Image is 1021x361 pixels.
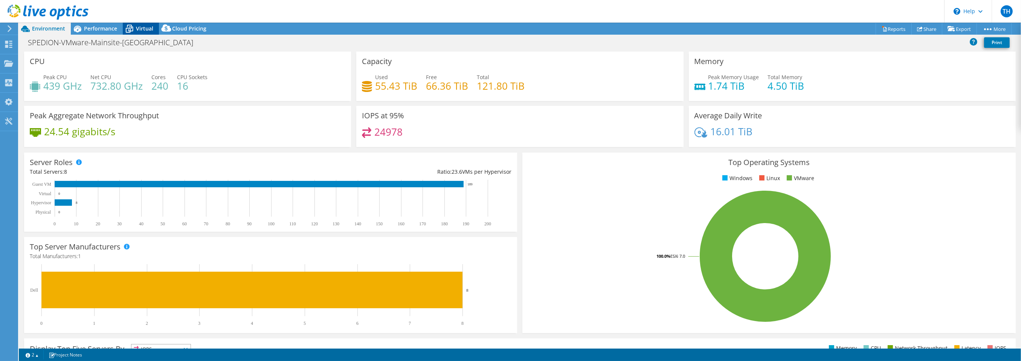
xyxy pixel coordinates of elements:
[954,8,960,15] svg: \n
[356,321,359,326] text: 6
[74,221,78,226] text: 10
[32,25,65,32] span: Environment
[984,37,1010,48] a: Print
[198,321,200,326] text: 3
[251,321,253,326] text: 4
[426,82,468,90] h4: 66.36 TiB
[30,243,121,251] h3: Top Server Manufacturers
[151,73,166,81] span: Cores
[30,288,38,293] text: Dell
[90,73,111,81] span: Net CPU
[311,221,318,226] text: 120
[484,221,491,226] text: 200
[785,174,814,182] li: VMware
[952,344,981,352] li: Latency
[43,350,87,359] a: Project Notes
[35,210,51,215] text: Physical
[768,73,803,81] span: Total Memory
[30,168,271,176] div: Total Servers:
[354,221,361,226] text: 140
[30,112,159,120] h3: Peak Aggregate Network Throughput
[146,321,148,326] text: 2
[477,73,489,81] span: Total
[271,168,512,176] div: Ratio: VMs per Hypervisor
[862,344,881,352] li: CPU
[977,23,1012,35] a: More
[708,73,759,81] span: Peak Memory Usage
[268,221,275,226] text: 100
[177,82,208,90] h4: 16
[31,200,51,205] text: Hypervisor
[1001,5,1013,17] span: TH
[441,221,448,226] text: 180
[694,57,724,66] h3: Memory
[64,168,67,175] span: 8
[30,57,45,66] h3: CPU
[226,221,230,226] text: 80
[710,127,752,136] h4: 16.01 TiB
[670,253,685,259] tspan: ESXi 7.0
[757,174,780,182] li: Linux
[333,221,339,226] text: 130
[528,158,1010,167] h3: Top Operating Systems
[374,128,403,136] h4: 24978
[362,112,404,120] h3: IOPS at 95%
[43,73,67,81] span: Peak CPU
[204,221,208,226] text: 70
[708,82,759,90] h4: 1.74 TiB
[58,210,60,214] text: 0
[876,23,912,35] a: Reports
[247,221,252,226] text: 90
[30,158,73,167] h3: Server Roles
[768,82,804,90] h4: 4.50 TiB
[462,221,469,226] text: 190
[656,253,670,259] tspan: 100.0%
[375,73,388,81] span: Used
[43,82,82,90] h4: 439 GHz
[289,221,296,226] text: 110
[182,221,187,226] text: 60
[53,221,56,226] text: 0
[58,192,60,196] text: 0
[172,25,206,32] span: Cloud Pricing
[477,82,525,90] h4: 121.80 TiB
[942,23,977,35] a: Export
[467,182,473,186] text: 189
[90,82,143,90] h4: 732.80 GHz
[160,221,165,226] text: 50
[694,112,762,120] h3: Average Daily Write
[32,182,51,187] text: Guest VM
[44,127,115,136] h4: 24.54 gigabits/s
[76,201,78,205] text: 8
[466,288,469,292] text: 8
[375,82,417,90] h4: 55.43 TiB
[151,82,168,90] h4: 240
[39,191,52,196] text: Virtual
[93,321,95,326] text: 1
[30,252,511,260] h4: Total Manufacturers:
[461,321,464,326] text: 8
[139,221,143,226] text: 40
[720,174,752,182] li: Windows
[20,350,44,359] a: 2
[827,344,857,352] li: Memory
[24,38,205,47] h1: SPEDION-VMware-Mainsite-[GEOGRAPHIC_DATA]
[426,73,437,81] span: Free
[911,23,942,35] a: Share
[376,221,383,226] text: 150
[78,252,81,260] span: 1
[409,321,411,326] text: 7
[886,344,948,352] li: Network Throughput
[304,321,306,326] text: 5
[177,73,208,81] span: CPU Sockets
[40,321,43,326] text: 0
[131,344,191,353] span: IOPS
[986,344,1006,352] li: IOPS
[419,221,426,226] text: 170
[117,221,122,226] text: 30
[452,168,462,175] span: 23.6
[136,25,153,32] span: Virtual
[362,57,392,66] h3: Capacity
[96,221,100,226] text: 20
[398,221,404,226] text: 160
